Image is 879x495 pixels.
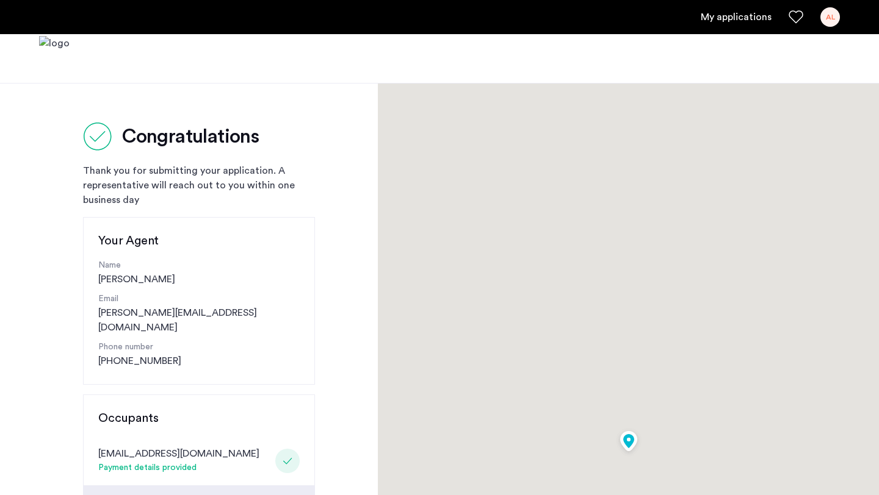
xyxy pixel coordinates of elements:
[122,124,259,149] h2: Congratulations
[98,259,300,272] p: Name
[98,259,300,287] div: [PERSON_NAME]
[98,446,259,461] div: [EMAIL_ADDRESS][DOMAIN_NAME]
[98,232,300,249] h3: Your Agent
[701,10,772,24] a: My application
[789,10,803,24] a: Favorites
[98,305,300,335] a: [PERSON_NAME][EMAIL_ADDRESS][DOMAIN_NAME]
[83,163,315,207] div: Thank you for submitting your application. A representative will reach out to you within one busi...
[98,293,300,305] p: Email
[98,410,300,427] h3: Occupants
[39,36,70,82] img: logo
[820,7,840,27] div: AL
[98,461,259,475] div: Payment details provided
[98,354,181,368] a: [PHONE_NUMBER]
[98,341,300,354] p: Phone number
[39,36,70,82] a: Cazamio logo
